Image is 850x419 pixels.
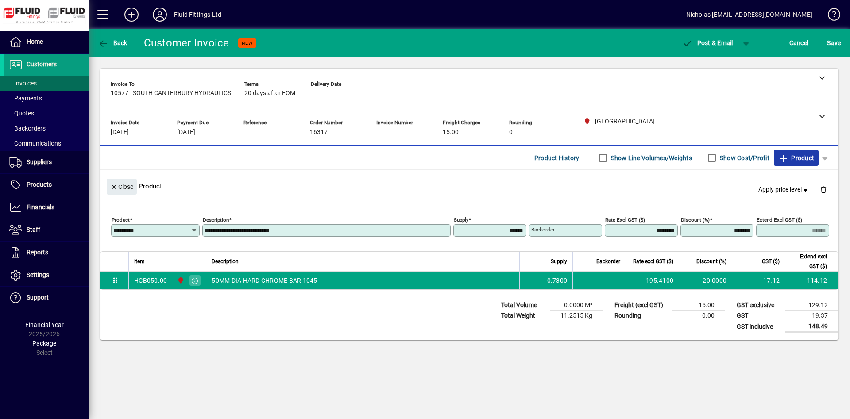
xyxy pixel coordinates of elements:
label: Show Cost/Profit [718,154,769,162]
span: - [376,129,378,136]
span: [DATE] [111,129,129,136]
span: Backorders [9,125,46,132]
span: Home [27,38,43,45]
a: Financials [4,196,89,219]
mat-label: Description [203,217,229,223]
span: Financials [27,204,54,211]
td: GST exclusive [732,300,785,311]
span: GST ($) [762,257,780,266]
span: ost & Email [682,39,733,46]
td: 20.0000 [679,272,732,289]
app-page-header-button: Delete [813,185,834,193]
td: Total Volume [497,300,550,311]
button: Post & Email [677,35,738,51]
span: Products [27,181,52,188]
span: NEW [242,40,253,46]
span: Payments [9,95,42,102]
span: S [827,39,831,46]
td: Total Weight [497,311,550,321]
span: Staff [27,226,40,233]
span: Rate excl GST ($) [633,257,673,266]
span: Package [32,340,56,347]
span: - [243,129,245,136]
td: 17.12 [732,272,785,289]
span: Discount (%) [696,257,726,266]
mat-label: Product [112,217,130,223]
a: Settings [4,264,89,286]
a: Invoices [4,76,89,91]
span: Supply [551,257,567,266]
span: Extend excl GST ($) [791,252,827,271]
a: Knowledge Base [821,2,839,31]
a: Staff [4,219,89,241]
span: CHRISTCHURCH [175,276,185,285]
button: Profile [146,7,174,23]
mat-label: Supply [454,217,468,223]
span: Financial Year [25,321,64,328]
app-page-header-button: Close [104,182,139,190]
span: 0 [509,129,513,136]
span: [DATE] [177,129,195,136]
a: Home [4,31,89,53]
mat-label: Extend excl GST ($) [757,217,802,223]
span: Item [134,257,145,266]
span: Communications [9,140,61,147]
span: Cancel [789,36,809,50]
span: Support [27,294,49,301]
span: Product [778,151,814,165]
td: 0.0000 M³ [550,300,603,311]
app-page-header-button: Back [89,35,137,51]
span: 50MM DIA HARD CHROME BAR 1045 [212,276,317,285]
td: 114.12 [785,272,838,289]
span: Invoices [9,80,37,87]
button: Close [107,179,137,195]
mat-label: Backorder [531,227,555,233]
button: Product History [531,150,583,166]
td: 15.00 [672,300,725,311]
div: Product [100,170,838,202]
button: Product [774,150,819,166]
td: GST inclusive [732,321,785,332]
span: Suppliers [27,158,52,165]
span: Settings [27,271,49,278]
td: 129.12 [785,300,838,311]
span: Backorder [596,257,620,266]
td: 148.49 [785,321,838,332]
td: GST [732,311,785,321]
a: Backorders [4,121,89,136]
button: Delete [813,179,834,200]
div: Customer Invoice [144,36,229,50]
span: 10577 - SOUTH CANTERBURY HYDRAULICS [111,90,231,97]
span: Quotes [9,110,34,117]
button: Save [825,35,843,51]
div: HCB050.00 [134,276,167,285]
span: Close [110,180,133,194]
span: 15.00 [443,129,459,136]
a: Communications [4,136,89,151]
span: - [311,90,313,97]
a: Suppliers [4,151,89,173]
span: Product History [534,151,580,165]
span: Apply price level [758,185,810,194]
td: Rounding [610,311,672,321]
label: Show Line Volumes/Weights [609,154,692,162]
span: P [697,39,701,46]
span: ave [827,36,841,50]
span: Description [212,257,239,266]
td: 11.2515 Kg [550,311,603,321]
mat-label: Discount (%) [681,217,710,223]
td: 19.37 [785,311,838,321]
a: Quotes [4,106,89,121]
a: Support [4,287,89,309]
span: Customers [27,61,57,68]
div: Fluid Fittings Ltd [174,8,221,22]
span: 0.7300 [547,276,568,285]
a: Products [4,174,89,196]
a: Reports [4,242,89,264]
span: 20 days after EOM [244,90,295,97]
span: Reports [27,249,48,256]
button: Add [117,7,146,23]
div: 195.4100 [631,276,673,285]
button: Back [96,35,130,51]
span: Back [98,39,127,46]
